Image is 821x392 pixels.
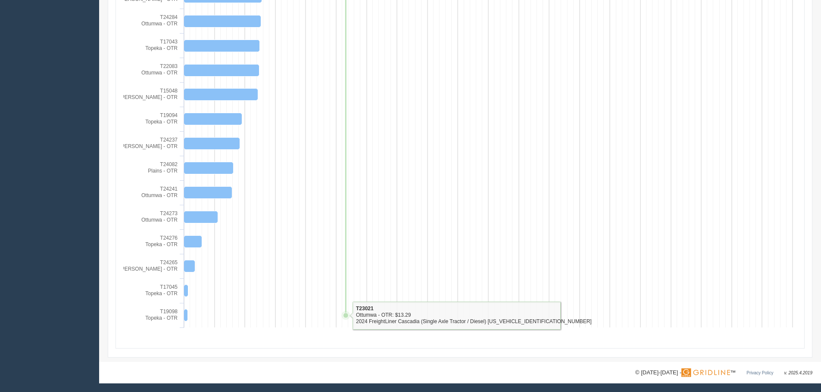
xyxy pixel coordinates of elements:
[160,63,178,69] tspan: T22083
[746,370,773,375] a: Privacy Policy
[141,21,178,27] tspan: Ottumwa - OTR
[160,186,178,192] tspan: T24241
[681,368,730,377] img: Gridline
[148,168,178,174] tspan: Plains - OTR
[141,217,178,223] tspan: Ottumwa - OTR
[160,309,178,315] tspan: T19098
[160,137,178,143] tspan: T24237
[145,119,178,125] tspan: Topeka - OTR
[160,284,178,290] tspan: T17045
[784,370,812,375] span: v. 2025.4.2019
[160,161,178,167] tspan: T24082
[635,368,812,377] div: © [DATE]-[DATE] - ™
[98,94,178,100] tspan: South St [PERSON_NAME] - OTR
[160,235,178,241] tspan: T24276
[160,112,178,118] tspan: T19094
[160,259,178,265] tspan: T24265
[160,39,178,45] tspan: T17043
[145,241,178,247] tspan: Topeka - OTR
[145,290,178,296] tspan: Topeka - OTR
[98,143,178,149] tspan: South St [PERSON_NAME] - OTR
[141,192,178,198] tspan: Ottumwa - OTR
[145,315,178,321] tspan: Topeka - OTR
[141,70,178,76] tspan: Ottumwa - OTR
[145,45,178,51] tspan: Topeka - OTR
[160,88,178,94] tspan: T15048
[160,14,178,20] tspan: T24284
[160,210,178,216] tspan: T24273
[98,266,178,272] tspan: South St [PERSON_NAME] - OTR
